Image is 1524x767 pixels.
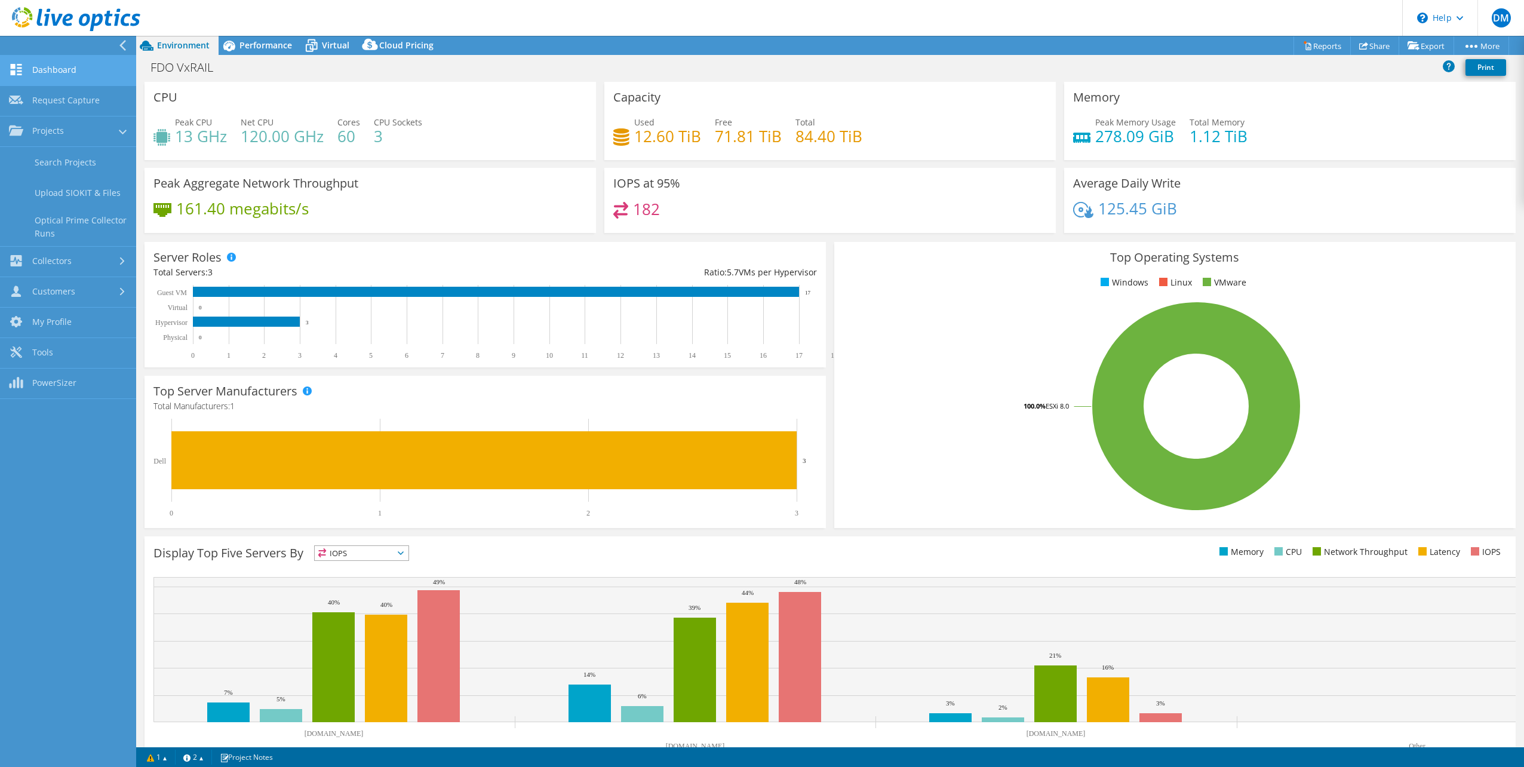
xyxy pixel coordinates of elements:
text: Other [1409,742,1425,750]
text: 0 [191,351,195,360]
text: 0 [170,509,173,517]
text: 16 [760,351,767,360]
a: Export [1399,36,1454,55]
a: Share [1350,36,1399,55]
text: [DOMAIN_NAME] [666,742,725,750]
text: Virtual [168,303,188,312]
span: Total Memory [1190,116,1245,128]
text: 6% [638,692,647,699]
text: 40% [328,599,340,606]
text: Hypervisor [155,318,188,327]
text: 2 [262,351,266,360]
span: DM [1492,8,1511,27]
h4: 60 [337,130,360,143]
text: 3 [306,320,309,326]
li: Linux [1156,276,1192,289]
a: Reports [1293,36,1351,55]
tspan: 100.0% [1024,401,1046,410]
text: 3 [795,509,798,517]
h3: Capacity [613,91,660,104]
h3: Memory [1073,91,1120,104]
span: Peak Memory Usage [1095,116,1176,128]
h3: Peak Aggregate Network Throughput [153,177,358,190]
text: 1 [227,351,231,360]
span: Free [715,116,732,128]
text: 4 [334,351,337,360]
text: 21% [1049,652,1061,659]
h4: Total Manufacturers: [153,400,817,413]
text: 1 [378,509,382,517]
h4: 120.00 GHz [241,130,324,143]
div: Total Servers: [153,266,485,279]
text: 5% [276,695,285,702]
a: Project Notes [211,750,281,765]
h3: CPU [153,91,177,104]
text: 0 [199,335,202,340]
text: 40% [380,601,392,608]
text: 13 [653,351,660,360]
li: Network Throughput [1310,545,1408,559]
span: Net CPU [241,116,274,128]
h4: 12.60 TiB [634,130,701,143]
text: 7% [224,689,233,696]
span: Cloud Pricing [379,39,434,51]
a: 2 [175,750,212,765]
h4: 125.45 GiB [1098,202,1177,215]
span: Virtual [322,39,349,51]
text: 14 [689,351,696,360]
text: Physical [163,333,188,342]
text: 3 [803,457,806,464]
h4: 278.09 GiB [1095,130,1176,143]
text: Dell [153,457,166,465]
h4: 182 [633,203,660,216]
a: More [1454,36,1509,55]
text: 10 [546,351,553,360]
text: 48% [794,578,806,585]
li: Memory [1216,545,1264,559]
text: 7 [441,351,444,360]
text: 9 [512,351,515,360]
text: 2 [586,509,590,517]
span: Cores [337,116,360,128]
text: 16% [1102,664,1114,671]
text: 2% [998,704,1007,711]
li: Latency [1415,545,1460,559]
h4: 161.40 megabits/s [176,202,309,215]
text: Guest VM [157,289,187,297]
h4: 3 [374,130,422,143]
li: IOPS [1468,545,1501,559]
h4: 1.12 TiB [1190,130,1248,143]
a: Print [1465,59,1506,76]
span: Used [634,116,655,128]
span: 3 [208,266,213,278]
text: 39% [689,604,700,611]
div: Ratio: VMs per Hypervisor [485,266,816,279]
h3: Average Daily Write [1073,177,1181,190]
svg: \n [1417,13,1428,23]
h4: 71.81 TiB [715,130,782,143]
h3: Top Server Manufacturers [153,385,297,398]
li: Windows [1098,276,1148,289]
li: CPU [1271,545,1302,559]
span: CPU Sockets [374,116,422,128]
h3: Server Roles [153,251,222,264]
text: 15 [724,351,731,360]
h1: FDO VxRAIL [145,61,232,74]
text: 3 [298,351,302,360]
text: 0 [199,305,202,311]
li: VMware [1200,276,1246,289]
text: 11 [581,351,588,360]
h3: IOPS at 95% [613,177,680,190]
text: 14% [583,671,595,678]
a: 1 [139,750,176,765]
text: 3% [946,699,955,707]
span: Environment [157,39,210,51]
h3: Top Operating Systems [843,251,1507,264]
text: 49% [433,578,445,585]
span: 1 [230,400,235,412]
tspan: ESXi 8.0 [1046,401,1069,410]
text: 3% [1156,699,1165,707]
text: 6 [405,351,408,360]
text: 17 [805,290,811,296]
text: 5 [369,351,373,360]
